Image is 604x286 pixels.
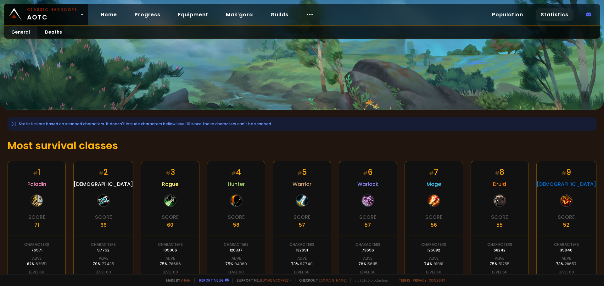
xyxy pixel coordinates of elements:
div: Alive [429,256,439,261]
div: Score [425,213,442,221]
div: 52 [563,221,569,229]
span: Druid [493,180,506,188]
div: 57 [299,221,305,229]
small: # [297,170,302,177]
div: Level 60 [228,269,244,275]
div: Characters [487,242,512,247]
small: Classic Hardcore [27,7,77,13]
div: Level 60 [426,269,441,275]
div: Characters [355,242,380,247]
div: Characters [224,242,249,247]
div: 82 % [27,261,47,267]
div: 76 % [358,261,377,267]
a: Classic HardcoreAOTC [4,4,88,25]
div: Score [491,213,508,221]
small: # [429,170,434,177]
div: 71 [34,221,39,229]
span: [DEMOGRAPHIC_DATA] [74,180,133,188]
div: Characters [421,242,446,247]
div: 126337 [230,247,243,253]
h1: Most survival classes [8,138,596,153]
div: 60 [167,221,173,229]
a: General [4,26,37,39]
div: Alive [232,256,241,261]
span: 77435 [102,261,114,267]
div: 73656 [362,247,374,253]
span: Mage [427,180,441,188]
span: 28657 [565,261,577,267]
div: Characters [158,242,183,247]
div: Characters [24,242,49,247]
span: Warlock [357,180,378,188]
small: # [495,170,500,177]
div: Level 60 [96,269,111,275]
div: 5 [297,167,307,178]
a: Equipment [173,8,213,21]
div: 79 % [92,261,114,267]
div: Level 60 [360,269,376,275]
div: Characters [554,242,579,247]
small: # [166,170,171,177]
div: Score [162,213,179,221]
span: 56115 [367,261,377,267]
span: Made by [162,278,191,283]
a: Report a bug [199,278,224,283]
span: Support me, [232,278,291,283]
a: Statistics [536,8,573,21]
a: Deaths [37,26,70,39]
div: 74 % [424,261,443,267]
span: Paladin [27,180,46,188]
div: Alive [363,256,372,261]
div: 57 [365,221,371,229]
span: 78696 [169,261,181,267]
div: Alive [32,256,42,261]
div: Level 60 [492,269,507,275]
div: 1 [33,167,40,178]
div: Score [359,213,376,221]
span: AOTC [27,7,77,22]
div: 76571 [31,247,42,253]
div: 2 [99,167,108,178]
div: Alive [562,256,571,261]
small: # [363,170,368,177]
div: Characters [289,242,314,247]
div: 8 [495,167,504,178]
a: Privacy [413,278,426,283]
div: Score [28,213,45,221]
span: v. d752d5 - production [350,278,388,283]
div: Score [558,213,575,221]
div: 58 [233,221,239,229]
div: Level 60 [29,269,44,275]
a: Buy me a coffee [260,278,291,283]
div: 97752 [97,247,109,253]
a: Terms [399,278,410,283]
div: Score [228,213,245,221]
div: 56 [431,221,437,229]
span: Checkout [295,278,347,283]
span: 91981 [433,261,443,267]
div: Characters [91,242,116,247]
span: [DEMOGRAPHIC_DATA] [537,180,596,188]
a: Home [96,8,122,21]
a: [DOMAIN_NAME] [319,278,347,283]
a: a fan [181,278,191,283]
div: 39046 [560,247,573,253]
div: 66 [100,221,107,229]
small: # [231,170,236,177]
div: 75 % [225,261,247,267]
div: 3 [166,167,175,178]
small: # [33,170,38,177]
div: Alive [297,256,307,261]
div: 55 [496,221,503,229]
div: 73 % [291,261,313,267]
div: 75 % [159,261,181,267]
small: # [562,170,566,177]
div: Alive [495,256,504,261]
div: Alive [165,256,175,261]
div: Alive [99,256,108,261]
div: 125082 [427,247,440,253]
span: 51255 [499,261,510,267]
small: # [99,170,103,177]
a: Guilds [266,8,294,21]
span: Warrior [293,180,311,188]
